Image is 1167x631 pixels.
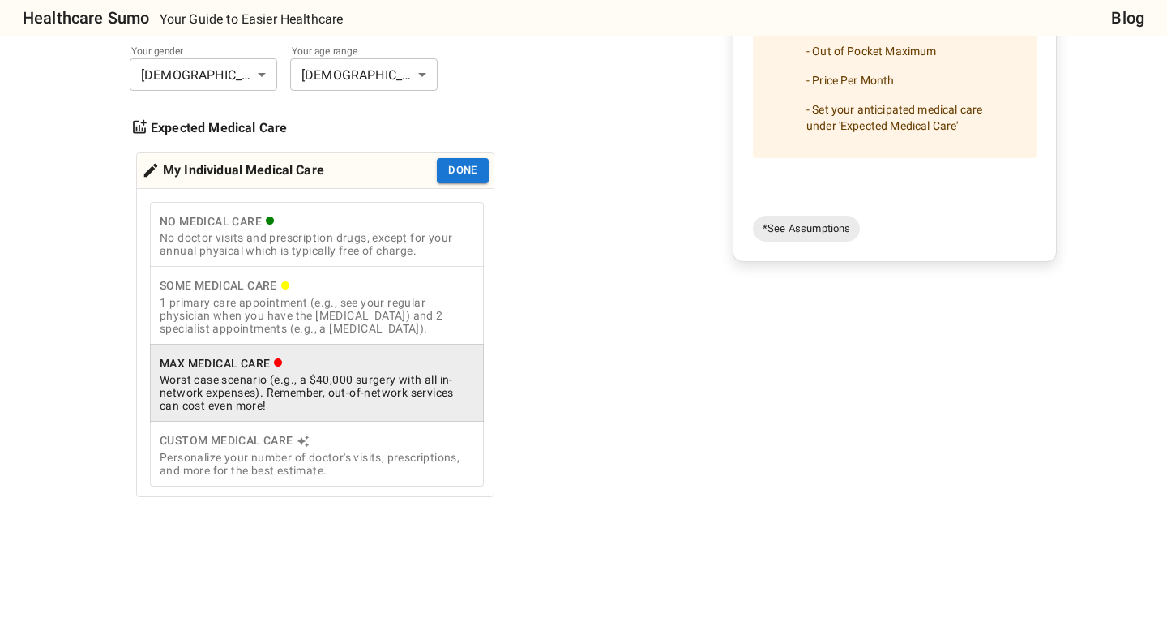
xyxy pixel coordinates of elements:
div: Some Medical Care [160,276,474,296]
p: Your Guide to Easier Healthcare [160,10,344,29]
a: *See Assumptions [753,216,860,242]
strong: Expected Medical Care [151,118,287,138]
li: - Set your anticipated medical care under 'Expected Medical Care' [793,95,1024,140]
label: Your gender [131,44,254,58]
div: [DEMOGRAPHIC_DATA] [290,58,438,91]
label: Your age range [292,44,415,58]
div: No doctor visits and prescription drugs, except for your annual physical which is typically free ... [160,231,474,257]
span: *See Assumptions [753,221,860,237]
li: - Out of Pocket Maximum [793,36,1024,66]
div: Personalize your number of doctor's visits, prescriptions, and more for the best estimate. [160,451,474,477]
div: Custom Medical Care [160,431,474,451]
a: Blog [1111,5,1144,31]
button: Some Medical Care1 primary care appointment (e.g., see your regular physician when you have the [... [150,266,484,345]
a: Healthcare Sumo [10,5,149,31]
button: Custom Medical CarePersonalize your number of doctor's visits, prescriptions, and more for the be... [150,421,484,487]
h6: Healthcare Sumo [23,5,149,31]
div: Max Medical Care [160,354,474,374]
button: Max Medical CareWorst case scenario (e.g., a $40,000 surgery with all in-network expenses). Remem... [150,344,484,423]
div: Worst case scenario (e.g., a $40,000 surgery with all in-network expenses). Remember, out-of-netw... [160,373,474,412]
div: My Individual Medical Care [142,158,324,183]
button: Done [437,158,489,183]
li: - Price Per Month [793,66,1024,95]
button: No Medical CareNo doctor visits and prescription drugs, except for your annual physical which is ... [150,202,484,268]
div: 1 primary care appointment (e.g., see your regular physician when you have the [MEDICAL_DATA]) an... [160,296,474,335]
div: No Medical Care [160,212,474,232]
div: [DEMOGRAPHIC_DATA] [130,58,277,91]
div: cost type [150,202,484,487]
